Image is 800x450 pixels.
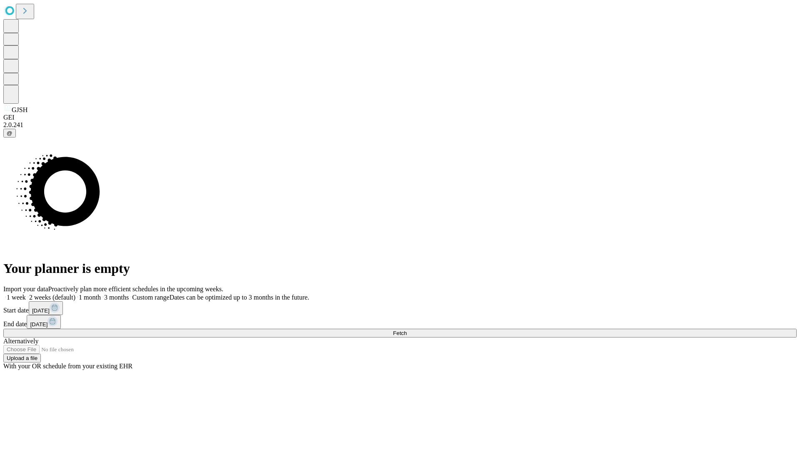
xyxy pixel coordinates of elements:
div: GEI [3,114,797,121]
button: [DATE] [29,301,63,315]
span: 2 weeks (default) [29,294,75,301]
span: 1 month [79,294,101,301]
span: [DATE] [30,321,47,327]
span: Custom range [132,294,169,301]
span: Fetch [393,330,407,336]
span: Alternatively [3,337,38,345]
div: End date [3,315,797,329]
h1: Your planner is empty [3,261,797,276]
div: Start date [3,301,797,315]
span: 3 months [104,294,129,301]
div: 2.0.241 [3,121,797,129]
span: Dates can be optimized up to 3 months in the future. [170,294,309,301]
span: Proactively plan more efficient schedules in the upcoming weeks. [48,285,223,292]
span: 1 week [7,294,26,301]
button: [DATE] [27,315,61,329]
button: @ [3,129,16,137]
button: Upload a file [3,354,41,362]
span: @ [7,130,12,136]
span: With your OR schedule from your existing EHR [3,362,132,370]
button: Fetch [3,329,797,337]
span: [DATE] [32,307,50,314]
span: GJSH [12,106,27,113]
span: Import your data [3,285,48,292]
